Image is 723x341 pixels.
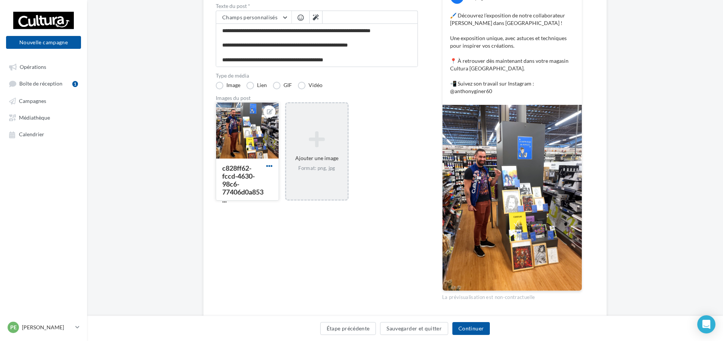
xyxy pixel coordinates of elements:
button: Sauvegarder et quitter [380,322,448,335]
label: Texte du post * [216,3,418,9]
span: Pe [10,324,17,331]
a: Calendrier [5,127,83,141]
label: GIF [273,82,292,89]
span: Boîte de réception [19,81,62,87]
p: [PERSON_NAME] [22,324,72,331]
div: c828ff62-fccd-4630-98c6-77406d0a853... [222,164,263,204]
div: 1 [72,81,78,87]
span: Campagnes [19,98,46,104]
a: Boîte de réception1 [5,76,83,90]
label: Type de média [216,73,418,78]
a: Campagnes [5,94,83,107]
label: Lien [246,82,267,89]
label: Vidéo [298,82,323,89]
span: Champs personnalisés [222,14,277,20]
span: Calendrier [19,131,44,138]
button: Continuer [452,322,490,335]
button: Nouvelle campagne [6,36,81,49]
div: Images du post [216,95,418,101]
span: Médiathèque [19,114,50,121]
label: Image [216,82,240,89]
button: Champs personnalisés [216,11,291,24]
p: 🖌️ Découvrez l’exposition de notre collaborateur [PERSON_NAME] dans [GEOGRAPHIC_DATA] ! Une expos... [450,12,574,95]
div: Open Intercom Messenger [697,315,715,333]
span: Opérations [20,64,46,70]
div: La prévisualisation est non-contractuelle [442,291,582,301]
a: Opérations [5,60,83,73]
a: Médiathèque [5,111,83,124]
button: Étape précédente [320,322,376,335]
a: Pe [PERSON_NAME] [6,320,81,335]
